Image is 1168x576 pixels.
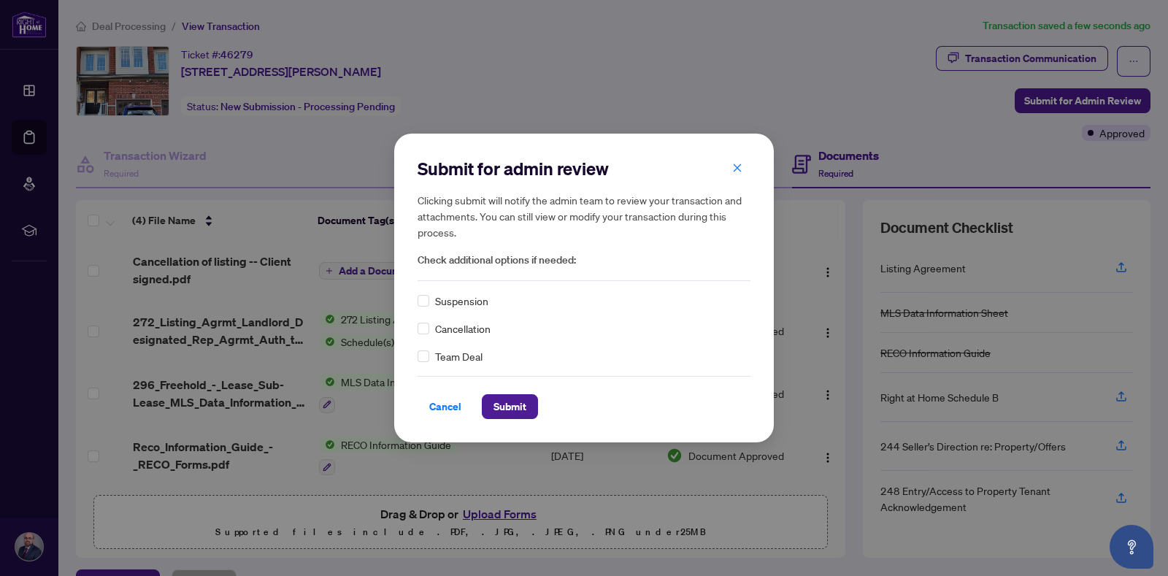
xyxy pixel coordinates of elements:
[435,320,491,337] span: Cancellation
[435,293,488,309] span: Suspension
[418,252,750,269] span: Check additional options if needed:
[435,348,483,364] span: Team Deal
[418,394,473,419] button: Cancel
[418,192,750,240] h5: Clicking submit will notify the admin team to review your transaction and attachments. You can st...
[732,163,742,173] span: close
[493,395,526,418] span: Submit
[1110,525,1153,569] button: Open asap
[429,395,461,418] span: Cancel
[418,157,750,180] h2: Submit for admin review
[482,394,538,419] button: Submit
